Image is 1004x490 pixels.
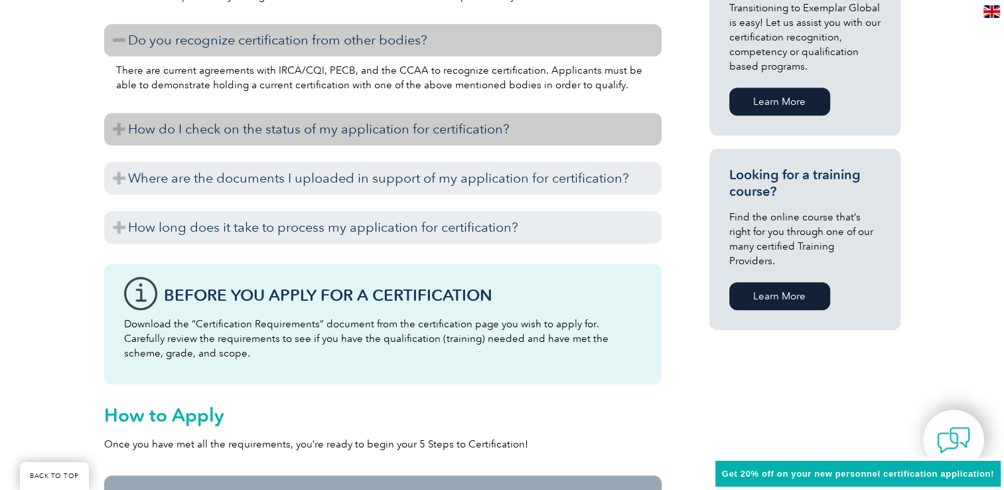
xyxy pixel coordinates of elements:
[722,469,994,479] span: Get 20% off on your new personnel certification application!
[104,24,662,56] h3: Do you recognize certification from other bodies?
[104,437,662,451] p: Once you have met all the requirements, you’re ready to begin your 5 Steps to Certification!
[164,287,642,303] h3: Before You Apply For a Certification
[104,162,662,195] h3: Where are the documents I uploaded in support of my application for certification?
[729,167,881,200] h3: Looking for a training course?
[104,404,662,426] h2: How to Apply
[729,210,881,268] p: Find the online course that’s right for you through one of our many certified Training Providers.
[729,1,881,74] p: Transitioning to Exemplar Global is easy! Let us assist you with our certification recognition, c...
[116,63,650,92] p: There are current agreements with IRCA/CQI, PECB, and the CCAA to recognize certification. Applic...
[729,88,830,116] a: Learn More
[937,424,970,457] img: contact-chat.png
[983,5,1000,18] img: en
[124,317,642,361] p: Download the “Certification Requirements” document from the certification page you wish to apply ...
[104,211,662,244] h3: How long does it take to process my application for certification?
[729,282,830,310] a: Learn More
[20,462,89,490] a: BACK TO TOP
[104,113,662,145] h3: How do I check on the status of my application for certification?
